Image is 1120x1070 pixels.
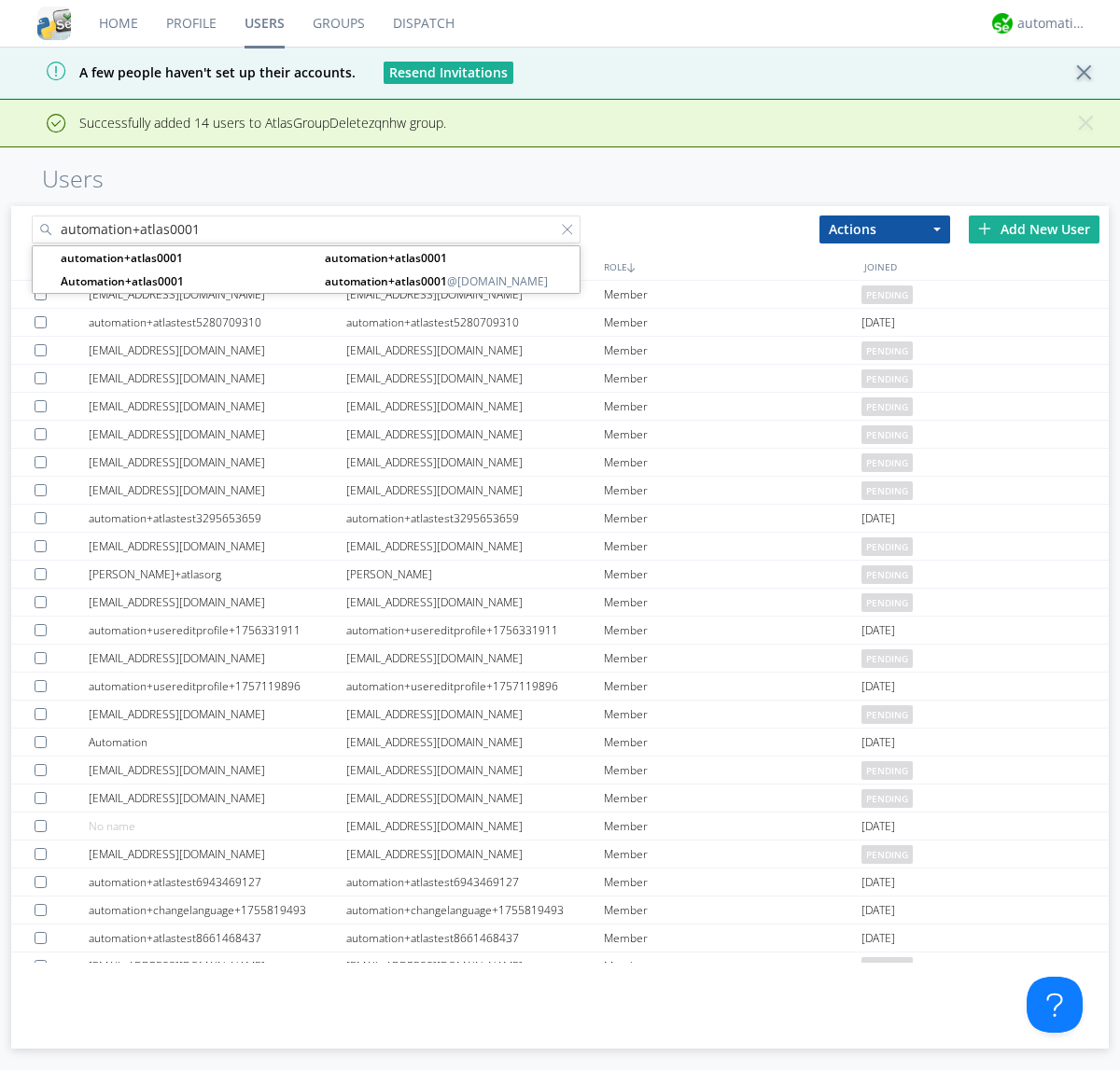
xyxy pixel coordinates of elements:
[346,701,604,728] div: [EMAIL_ADDRESS][DOMAIN_NAME]
[11,729,1109,757] a: Automation[EMAIL_ADDRESS][DOMAIN_NAME]Member[DATE]
[32,215,581,243] input: Search users
[604,533,861,560] div: Member
[1017,14,1087,33] div: automation+atlas
[604,393,861,420] div: Member
[11,309,1109,337] a: automation+atlastest5280709310automation+atlastest5280709310Member[DATE]
[11,841,1109,869] a: [EMAIL_ADDRESS][DOMAIN_NAME][EMAIL_ADDRESS][DOMAIN_NAME]Memberpending
[11,813,1109,841] a: No name[EMAIL_ADDRESS][DOMAIN_NAME]Member[DATE]
[89,785,346,812] div: [EMAIL_ADDRESS][DOMAIN_NAME]
[604,505,861,532] div: Member
[89,924,346,952] div: automation+atlastest8661468437
[346,645,604,672] div: [EMAIL_ADDRESS][DOMAIN_NAME]
[861,813,895,841] span: [DATE]
[89,589,346,616] div: [EMAIL_ADDRESS][DOMAIN_NAME]
[599,253,860,280] div: ROLE
[604,869,861,896] div: Member
[346,561,604,588] div: [PERSON_NAME]
[604,813,861,840] div: Member
[604,645,861,672] div: Member
[861,425,913,444] span: pending
[861,924,895,952] span: [DATE]
[346,365,604,392] div: [EMAIL_ADDRESS][DOMAIN_NAME]
[604,924,861,952] div: Member
[11,757,1109,785] a: [EMAIL_ADDRESS][DOMAIN_NAME][EMAIL_ADDRESS][DOMAIN_NAME]Memberpending
[978,222,991,235] img: plus.svg
[604,589,861,616] div: Member
[604,841,861,868] div: Member
[11,337,1109,365] a: [EMAIL_ADDRESS][DOMAIN_NAME][EMAIL_ADDRESS][DOMAIN_NAME]Memberpending
[89,952,346,980] div: [EMAIL_ADDRESS][DOMAIN_NAME]
[11,533,1109,561] a: [EMAIL_ADDRESS][DOMAIN_NAME][EMAIL_ADDRESS][DOMAIN_NAME]Memberpending
[11,896,1109,924] a: automation+changelanguage+1755819493automation+changelanguage+1755819493Member[DATE]
[604,701,861,728] div: Member
[346,533,604,560] div: [EMAIL_ADDRESS][DOMAIN_NAME]
[604,757,861,784] div: Member
[604,785,861,812] div: Member
[604,421,861,448] div: Member
[89,729,346,756] div: Automation
[11,924,1109,952] a: automation+atlastest8661468437automation+atlastest8661468437Member[DATE]
[89,818,135,834] span: No name
[89,869,346,896] div: automation+atlastest6943469127
[89,617,346,644] div: automation+usereditprofile+1756331911
[346,449,604,476] div: [EMAIL_ADDRESS][DOMAIN_NAME]
[346,673,604,700] div: automation+usereditprofile+1757119896
[969,215,1099,243] div: Add New User
[11,477,1109,505] a: [EMAIL_ADDRESS][DOMAIN_NAME][EMAIL_ADDRESS][DOMAIN_NAME]Memberpending
[11,645,1109,673] a: [EMAIL_ADDRESS][DOMAIN_NAME][EMAIL_ADDRESS][DOMAIN_NAME]Memberpending
[861,673,895,701] span: [DATE]
[604,729,861,756] div: Member
[11,505,1109,533] a: automation+atlastest3295653659automation+atlastest3295653659Member[DATE]
[61,250,183,266] strong: automation+atlas0001
[861,341,913,360] span: pending
[861,397,913,416] span: pending
[89,477,346,504] div: [EMAIL_ADDRESS][DOMAIN_NAME]
[861,896,895,924] span: [DATE]
[346,869,604,896] div: automation+atlastest6943469127
[89,841,346,868] div: [EMAIL_ADDRESS][DOMAIN_NAME]
[346,337,604,364] div: [EMAIL_ADDRESS][DOMAIN_NAME]
[346,813,604,840] div: [EMAIL_ADDRESS][DOMAIN_NAME]
[11,281,1109,309] a: [EMAIL_ADDRESS][DOMAIN_NAME][EMAIL_ADDRESS][DOMAIN_NAME]Memberpending
[861,869,895,896] span: [DATE]
[11,365,1109,393] a: [EMAIL_ADDRESS][DOMAIN_NAME][EMAIL_ADDRESS][DOMAIN_NAME]Memberpending
[604,309,861,336] div: Member
[11,561,1109,589] a: [PERSON_NAME]+atlasorg[PERSON_NAME]Memberpending
[89,393,346,420] div: [EMAIL_ADDRESS][DOMAIN_NAME]
[861,761,913,780] span: pending
[11,952,1109,980] a: [EMAIL_ADDRESS][DOMAIN_NAME][EMAIL_ADDRESS][DOMAIN_NAME]Memberpending
[61,273,184,289] strong: Automation+atlas0001
[604,952,861,980] div: Member
[325,250,447,266] strong: automation+atlas0001
[89,701,346,728] div: [EMAIL_ADDRESS][DOMAIN_NAME]
[861,617,895,645] span: [DATE]
[861,649,913,668] span: pending
[11,617,1109,645] a: automation+usereditprofile+1756331911automation+usereditprofile+1756331911Member[DATE]
[346,421,604,448] div: [EMAIL_ADDRESS][DOMAIN_NAME]
[14,114,446,132] span: Successfully added 14 users to AtlasGroupDeletezqnhw group.
[861,369,913,388] span: pending
[604,896,861,924] div: Member
[325,272,575,290] span: @[DOMAIN_NAME]
[604,281,861,308] div: Member
[11,701,1109,729] a: [EMAIL_ADDRESS][DOMAIN_NAME][EMAIL_ADDRESS][DOMAIN_NAME]Memberpending
[861,593,913,612] span: pending
[89,309,346,336] div: automation+atlastest5280709310
[1027,977,1083,1033] iframe: Toggle Customer Support
[89,505,346,532] div: automation+atlastest3295653659
[604,617,861,644] div: Member
[14,63,356,81] span: A few people haven't set up their accounts.
[89,645,346,672] div: [EMAIL_ADDRESS][DOMAIN_NAME]
[346,281,604,308] div: [EMAIL_ADDRESS][DOMAIN_NAME]
[861,309,895,337] span: [DATE]
[604,477,861,504] div: Member
[992,13,1013,34] img: d2d01cd9b4174d08988066c6d424eccd
[861,705,913,724] span: pending
[604,365,861,392] div: Member
[346,785,604,812] div: [EMAIL_ADDRESS][DOMAIN_NAME]
[346,924,604,952] div: automation+atlastest8661468437
[11,393,1109,421] a: [EMAIL_ADDRESS][DOMAIN_NAME][EMAIL_ADDRESS][DOMAIN_NAME]Memberpending
[11,673,1109,701] a: automation+usereditprofile+1757119896automation+usereditprofile+1757119896Member[DATE]
[861,285,913,304] span: pending
[11,449,1109,477] a: [EMAIL_ADDRESS][DOMAIN_NAME][EMAIL_ADDRESS][DOMAIN_NAME]Memberpending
